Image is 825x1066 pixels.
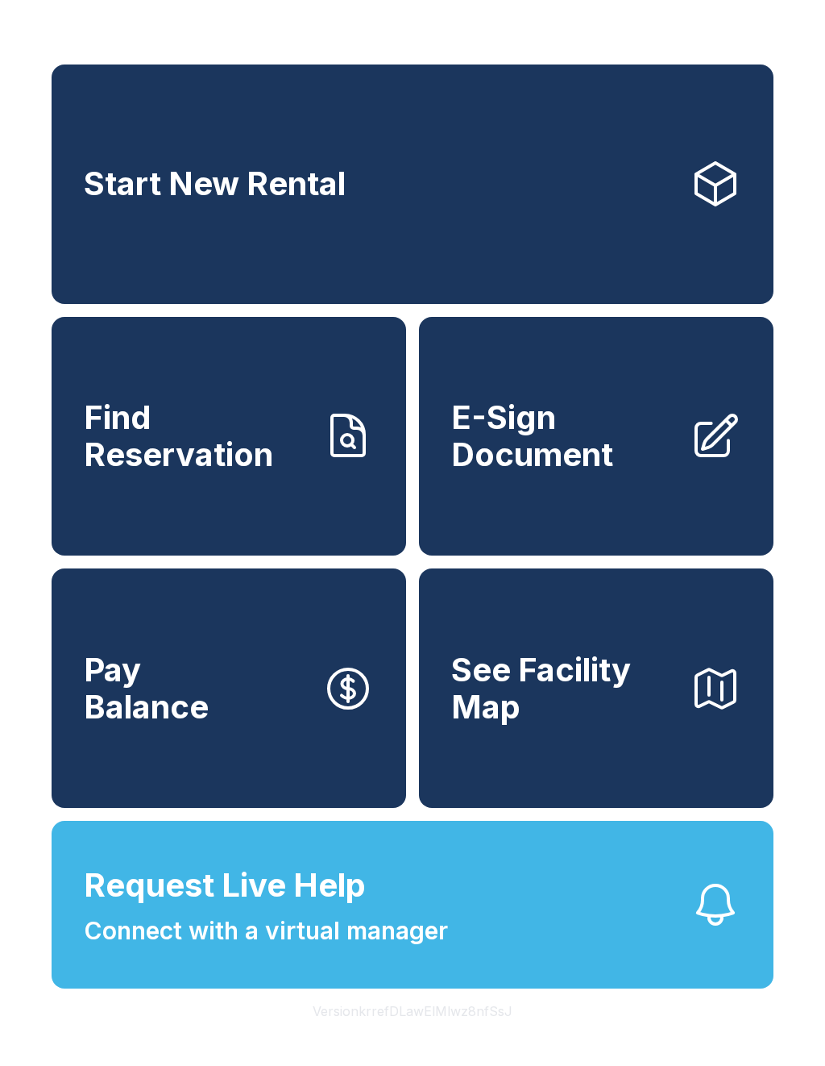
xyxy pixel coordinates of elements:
[419,317,773,556] a: E-Sign Document
[451,399,677,473] span: E-Sign Document
[84,165,346,202] span: Start New Rental
[52,65,773,304] a: Start New Rental
[451,652,677,725] span: See Facility Map
[300,989,525,1034] button: VersionkrrefDLawElMlwz8nfSsJ
[84,861,366,910] span: Request Live Help
[52,568,406,808] button: PayBalance
[84,913,448,949] span: Connect with a virtual manager
[419,568,773,808] button: See Facility Map
[52,821,773,989] button: Request Live HelpConnect with a virtual manager
[52,317,406,556] a: Find Reservation
[84,652,209,725] span: Pay Balance
[84,399,309,473] span: Find Reservation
